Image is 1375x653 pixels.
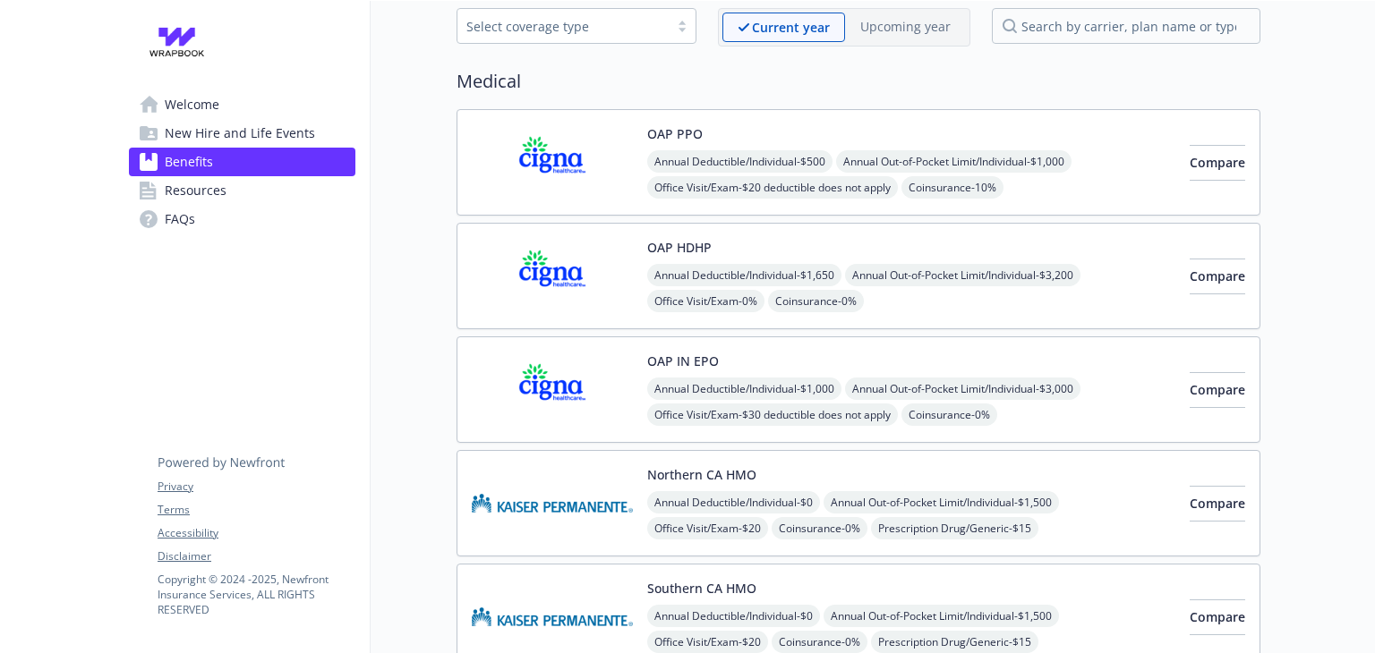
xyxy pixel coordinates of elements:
a: Terms [158,502,354,518]
span: Coinsurance - 0% [901,403,997,426]
span: Annual Out-of-Pocket Limit/Individual - $1,000 [836,150,1072,173]
span: Benefits [165,148,213,176]
span: Office Visit/Exam - $20 [647,517,768,539]
span: Annual Deductible/Individual - $1,650 [647,264,841,286]
button: OAP PPO [647,124,703,143]
a: Resources [129,176,355,205]
span: Office Visit/Exam - $20 deductible does not apply [647,176,898,199]
button: OAP HDHP [647,238,712,257]
img: CIGNA carrier logo [472,124,633,200]
button: Northern CA HMO [647,465,756,484]
span: Prescription Drug/Generic - $15 [871,631,1038,653]
span: New Hire and Life Events [165,119,315,148]
a: Accessibility [158,525,354,541]
p: Current year [752,18,830,37]
input: search by carrier, plan name or type [992,8,1260,44]
span: Coinsurance - 0% [772,517,867,539]
span: Annual Out-of-Pocket Limit/Individual - $3,200 [845,264,1080,286]
button: OAP IN EPO [647,352,719,370]
span: Coinsurance - 10% [901,176,1003,199]
span: Coinsurance - 0% [768,290,864,312]
span: Compare [1190,381,1245,398]
button: Southern CA HMO [647,579,756,598]
div: Select coverage type [466,17,660,36]
img: CIGNA carrier logo [472,352,633,428]
a: Benefits [129,148,355,176]
button: Compare [1190,145,1245,181]
span: Prescription Drug/Generic - $15 [871,517,1038,539]
p: Upcoming year [860,17,951,36]
img: CIGNA carrier logo [472,238,633,314]
a: FAQs [129,205,355,233]
span: Compare [1190,495,1245,512]
span: Compare [1190,608,1245,625]
span: Compare [1190,154,1245,171]
span: Annual Deductible/Individual - $1,000 [647,377,841,400]
img: Kaiser Permanente Insurance Company carrier logo [472,465,633,541]
span: Coinsurance - 0% [772,631,867,653]
span: Annual Deductible/Individual - $0 [647,605,820,627]
h2: Medical [457,68,1260,95]
p: Copyright © 2024 - 2025 , Newfront Insurance Services, ALL RIGHTS RESERVED [158,572,354,617]
span: Office Visit/Exam - $20 [647,631,768,653]
button: Compare [1190,259,1245,294]
span: Annual Out-of-Pocket Limit/Individual - $3,000 [845,377,1080,400]
a: New Hire and Life Events [129,119,355,148]
span: Office Visit/Exam - $30 deductible does not apply [647,403,898,426]
span: Annual Deductible/Individual - $0 [647,491,820,513]
span: Annual Out-of-Pocket Limit/Individual - $1,500 [824,605,1059,627]
button: Compare [1190,599,1245,635]
span: Annual Out-of-Pocket Limit/Individual - $1,500 [824,491,1059,513]
span: Upcoming year [845,13,966,42]
span: Office Visit/Exam - 0% [647,290,764,312]
button: Compare [1190,486,1245,522]
button: Compare [1190,372,1245,408]
span: Annual Deductible/Individual - $500 [647,150,833,173]
a: Welcome [129,90,355,119]
span: Welcome [165,90,219,119]
a: Privacy [158,479,354,495]
span: Compare [1190,267,1245,284]
a: Disclaimer [158,548,354,564]
span: Resources [165,176,226,205]
span: FAQs [165,205,195,233]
